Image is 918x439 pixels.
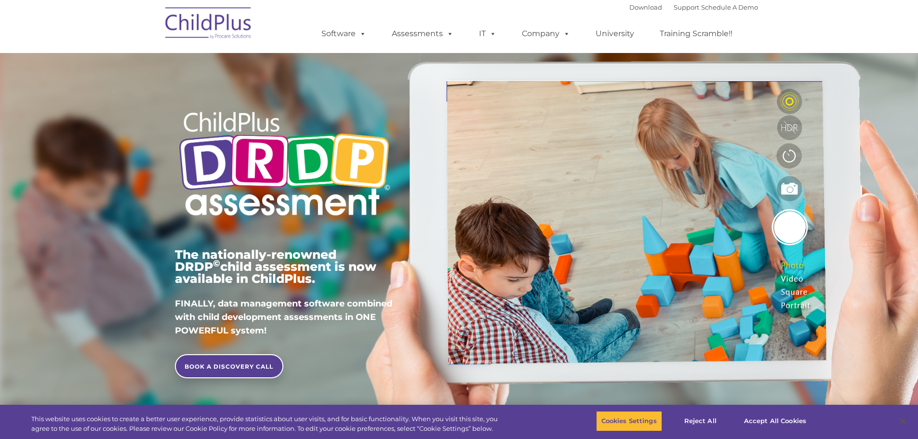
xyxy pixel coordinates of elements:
[629,3,758,11] font: |
[382,24,463,43] a: Assessments
[892,411,913,432] button: Close
[670,411,731,431] button: Reject All
[469,24,506,43] a: IT
[175,298,392,336] span: FINALLY, data management software combined with child development assessments in ONE POWERFUL sys...
[213,258,220,269] sup: ©
[674,3,699,11] a: Support
[175,247,376,286] span: The nationally-renowned DRDP child assessment is now available in ChildPlus.
[701,3,758,11] a: Schedule A Demo
[31,414,505,433] div: This website uses cookies to create a better user experience, provide statistics about user visit...
[160,0,257,49] img: ChildPlus by Procare Solutions
[312,24,376,43] a: Software
[739,411,812,431] button: Accept All Cookies
[175,354,283,378] a: BOOK A DISCOVERY CALL
[596,411,662,431] button: Cookies Settings
[512,24,580,43] a: Company
[586,24,644,43] a: University
[629,3,662,11] a: Download
[650,24,742,43] a: Training Scramble!!
[175,99,394,232] img: Copyright - DRDP Logo Light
